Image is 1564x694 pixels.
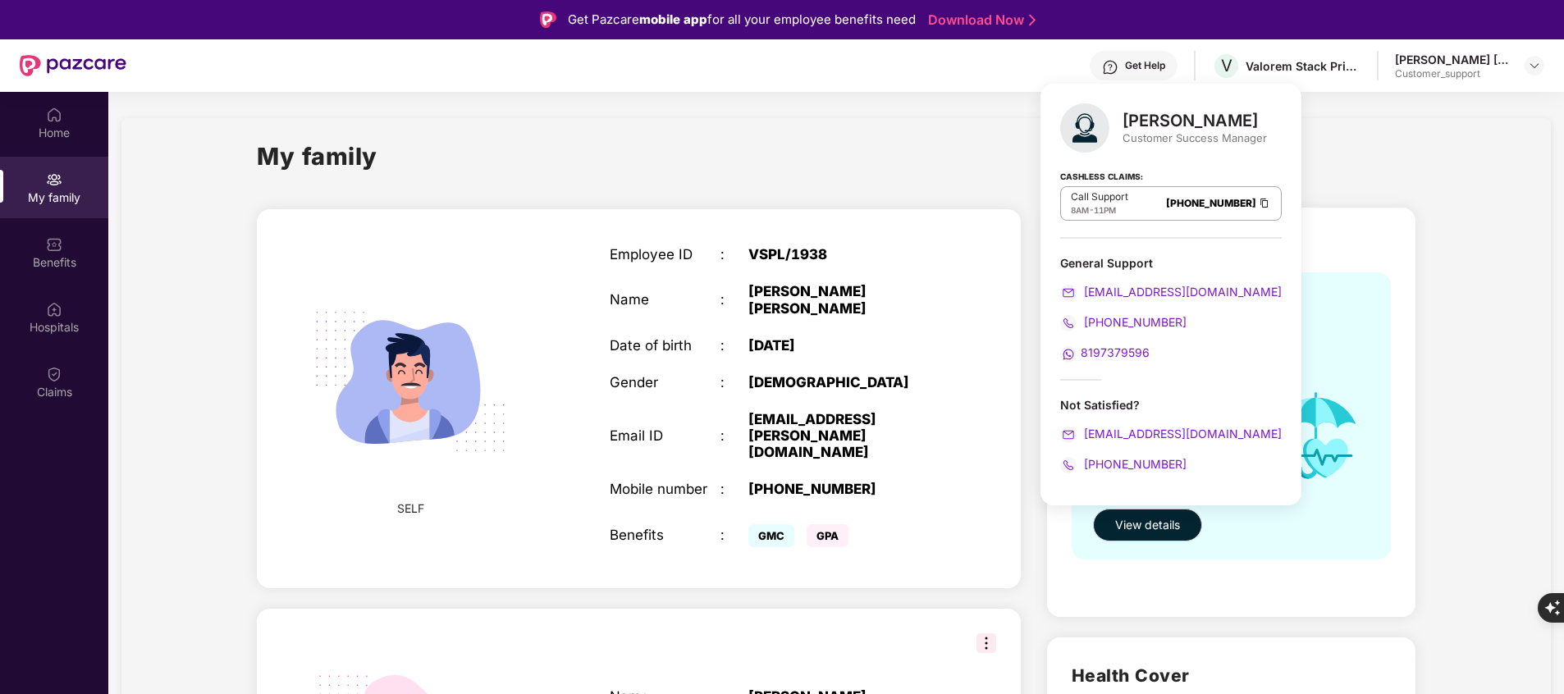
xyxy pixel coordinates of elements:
img: New Pazcare Logo [20,55,126,76]
img: svg+xml;base64,PHN2ZyB3aWR0aD0iMzIiIGhlaWdodD0iMzIiIHZpZXdCb3g9IjAgMCAzMiAzMiIgZmlsbD0ibm9uZSIgeG... [976,633,996,653]
h2: Health Cover [1072,662,1391,689]
img: Clipboard Icon [1258,196,1271,210]
span: [PHONE_NUMBER] [1081,315,1187,329]
img: svg+xml;base64,PHN2ZyB4bWxucz0iaHR0cDovL3d3dy53My5vcmcvMjAwMC9zdmciIHdpZHRoPSIyMjQiIGhlaWdodD0iMT... [292,263,528,499]
div: General Support [1060,255,1282,271]
a: [EMAIL_ADDRESS][DOMAIN_NAME] [1060,285,1282,299]
span: [EMAIL_ADDRESS][DOMAIN_NAME] [1081,285,1282,299]
img: svg+xml;base64,PHN2ZyBpZD0iRHJvcGRvd24tMzJ4MzIiIHhtbG5zPSJodHRwOi8vd3d3LnczLm9yZy8yMDAwL3N2ZyIgd2... [1528,59,1541,72]
span: 8197379596 [1081,345,1150,359]
div: Date of birth [610,337,720,354]
div: : [720,246,748,263]
a: [EMAIL_ADDRESS][DOMAIN_NAME] [1060,427,1282,441]
strong: mobile app [639,11,707,27]
div: Customer_support [1395,67,1510,80]
div: Get Pazcare for all your employee benefits need [568,10,916,30]
span: 11PM [1094,205,1116,215]
img: svg+xml;base64,PHN2ZyB4bWxucz0iaHR0cDovL3d3dy53My5vcmcvMjAwMC9zdmciIHdpZHRoPSIyMCIgaGVpZ2h0PSIyMC... [1060,285,1077,301]
div: Customer Success Manager [1123,130,1267,145]
a: [PHONE_NUMBER] [1060,315,1187,329]
img: svg+xml;base64,PHN2ZyB4bWxucz0iaHR0cDovL3d3dy53My5vcmcvMjAwMC9zdmciIHdpZHRoPSIyMCIgaGVpZ2h0PSIyMC... [1060,315,1077,331]
div: : [720,427,748,444]
div: Employee ID [610,246,720,263]
div: Benefits [610,527,720,543]
div: Gender [610,374,720,390]
div: [PHONE_NUMBER] [748,481,942,497]
div: Not Satisfied? [1060,397,1282,473]
div: Mobile number [610,481,720,497]
div: [PERSON_NAME] [PERSON_NAME] [1395,52,1510,67]
img: svg+xml;base64,PHN2ZyB4bWxucz0iaHR0cDovL3d3dy53My5vcmcvMjAwMC9zdmciIHhtbG5zOnhsaW5rPSJodHRwOi8vd3... [1060,103,1109,153]
button: View details [1093,509,1202,541]
img: icon [1256,372,1376,500]
div: : [720,481,748,497]
img: svg+xml;base64,PHN2ZyBpZD0iSG9tZSIgeG1sbnM9Imh0dHA6Ly93d3cudzMub3JnLzIwMDAvc3ZnIiB3aWR0aD0iMjAiIG... [46,107,62,123]
img: Logo [540,11,556,28]
img: Stroke [1029,11,1036,29]
a: 8197379596 [1060,345,1150,359]
img: svg+xml;base64,PHN2ZyB4bWxucz0iaHR0cDovL3d3dy53My5vcmcvMjAwMC9zdmciIHdpZHRoPSIyMCIgaGVpZ2h0PSIyMC... [1060,346,1077,363]
span: GMC [748,524,794,547]
div: : [720,527,748,543]
div: General Support [1060,255,1282,363]
span: [PHONE_NUMBER] [1081,457,1187,471]
div: [DEMOGRAPHIC_DATA] [748,374,942,390]
p: Call Support [1071,190,1128,203]
span: [EMAIL_ADDRESS][DOMAIN_NAME] [1081,427,1282,441]
div: - [1071,203,1128,217]
img: svg+xml;base64,PHN2ZyBpZD0iSGVscC0zMngzMiIgeG1sbnM9Imh0dHA6Ly93d3cudzMub3JnLzIwMDAvc3ZnIiB3aWR0aD... [1102,59,1118,75]
div: [DATE] [748,337,942,354]
a: [PHONE_NUMBER] [1060,457,1187,471]
div: : [720,374,748,390]
img: svg+xml;base64,PHN2ZyB3aWR0aD0iMjAiIGhlaWdodD0iMjAiIHZpZXdCb3g9IjAgMCAyMCAyMCIgZmlsbD0ibm9uZSIgeG... [46,171,62,188]
span: SELF [397,500,424,518]
div: Name [610,291,720,308]
a: [PHONE_NUMBER] [1166,197,1256,209]
div: [EMAIL_ADDRESS][PERSON_NAME][DOMAIN_NAME] [748,411,942,460]
div: Get Help [1125,59,1165,72]
div: : [720,337,748,354]
div: [PERSON_NAME] [PERSON_NAME] [748,283,942,316]
div: Email ID [610,427,720,444]
span: V [1221,56,1232,75]
img: svg+xml;base64,PHN2ZyB4bWxucz0iaHR0cDovL3d3dy53My5vcmcvMjAwMC9zdmciIHdpZHRoPSIyMCIgaGVpZ2h0PSIyMC... [1060,427,1077,443]
div: : [720,291,748,308]
span: 8AM [1071,205,1089,215]
div: Valorem Stack Private Limited [1246,58,1360,74]
div: VSPL/1938 [748,246,942,263]
div: [PERSON_NAME] [1123,111,1267,130]
div: Not Satisfied? [1060,397,1282,413]
img: svg+xml;base64,PHN2ZyB4bWxucz0iaHR0cDovL3d3dy53My5vcmcvMjAwMC9zdmciIHdpZHRoPSIyMCIgaGVpZ2h0PSIyMC... [1060,457,1077,473]
h1: My family [257,138,377,175]
strong: Cashless Claims: [1060,167,1143,185]
span: GPA [807,524,848,547]
img: svg+xml;base64,PHN2ZyBpZD0iQmVuZWZpdHMiIHhtbG5zPSJodHRwOi8vd3d3LnczLm9yZy8yMDAwL3N2ZyIgd2lkdGg9Ij... [46,236,62,253]
img: svg+xml;base64,PHN2ZyBpZD0iSG9zcGl0YWxzIiB4bWxucz0iaHR0cDovL3d3dy53My5vcmcvMjAwMC9zdmciIHdpZHRoPS... [46,301,62,317]
img: svg+xml;base64,PHN2ZyBpZD0iQ2xhaW0iIHhtbG5zPSJodHRwOi8vd3d3LnczLm9yZy8yMDAwL3N2ZyIgd2lkdGg9IjIwIi... [46,366,62,382]
span: View details [1115,516,1180,534]
a: Download Now [928,11,1031,29]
